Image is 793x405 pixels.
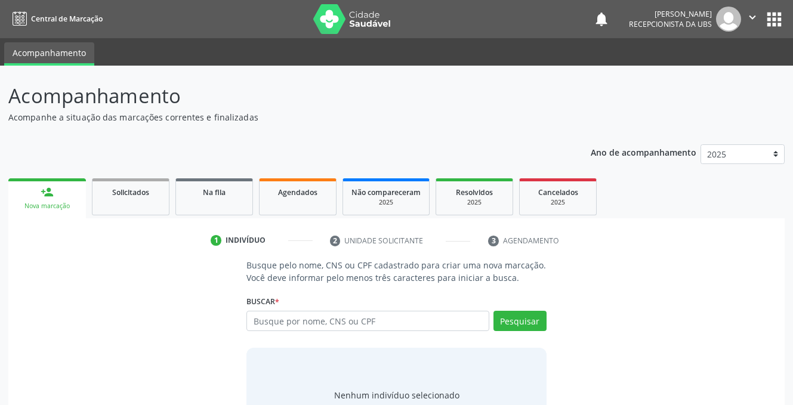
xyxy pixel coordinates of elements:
[4,42,94,66] a: Acompanhamento
[445,198,504,207] div: 2025
[17,202,78,211] div: Nova marcação
[8,111,552,123] p: Acompanhe a situação das marcações correntes e finalizadas
[493,311,547,331] button: Pesquisar
[528,198,588,207] div: 2025
[41,186,54,199] div: person_add
[112,187,149,197] span: Solicitados
[203,187,226,197] span: Na fila
[351,187,421,197] span: Não compareceram
[211,235,221,246] div: 1
[246,311,489,331] input: Busque por nome, CNS ou CPF
[741,7,764,32] button: 
[456,187,493,197] span: Resolvidos
[629,19,712,29] span: Recepcionista da UBS
[278,187,317,197] span: Agendados
[593,11,610,27] button: notifications
[226,235,266,246] div: Indivíduo
[8,81,552,111] p: Acompanhamento
[31,14,103,24] span: Central de Marcação
[246,259,546,284] p: Busque pelo nome, CNS ou CPF cadastrado para criar uma nova marcação. Você deve informar pelo men...
[716,7,741,32] img: img
[8,9,103,29] a: Central de Marcação
[764,9,785,30] button: apps
[351,198,421,207] div: 2025
[629,9,712,19] div: [PERSON_NAME]
[334,389,459,401] div: Nenhum indivíduo selecionado
[591,144,696,159] p: Ano de acompanhamento
[246,292,279,311] label: Buscar
[746,11,759,24] i: 
[538,187,578,197] span: Cancelados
